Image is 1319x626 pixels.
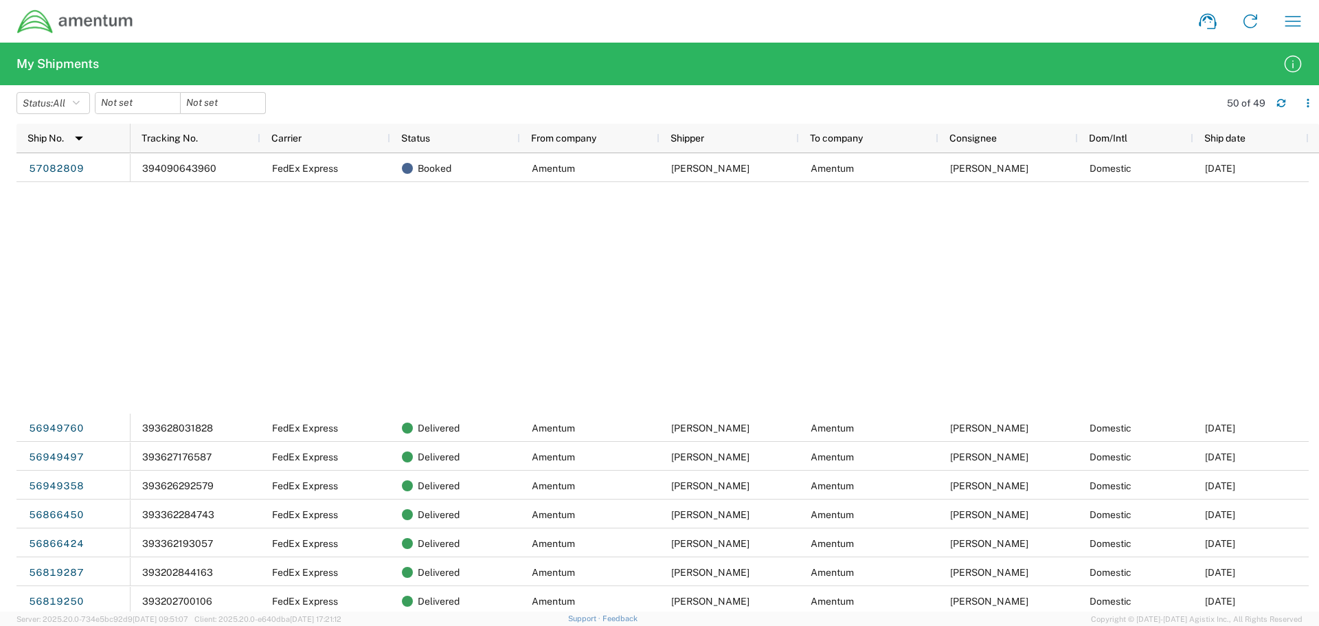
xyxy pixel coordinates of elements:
[671,509,749,520] span: Briona Madison
[671,596,749,607] span: Briona Madison
[28,562,84,584] a: 56819287
[272,451,338,462] span: FedEx Express
[16,615,188,623] span: Server: 2025.20.0-734e5bc92d9
[671,538,749,549] span: Briona Madison
[28,158,84,180] a: 57082809
[27,133,64,144] span: Ship No.
[1090,480,1131,491] span: Domestic
[671,480,749,491] span: Briona Madison
[418,529,460,558] span: Delivered
[53,98,65,109] span: All
[142,538,213,549] span: 393362193057
[142,163,216,174] span: 394090643960
[1090,596,1131,607] span: Domestic
[811,480,854,491] span: Amentum
[181,93,265,113] input: Not set
[950,480,1028,491] span: Verona Brown
[272,423,338,434] span: FedEx Express
[1204,133,1245,144] span: Ship date
[950,567,1028,578] span: Demetra Webb
[811,538,854,549] span: Amentum
[16,9,134,34] img: dyncorp
[28,533,84,555] a: 56866424
[1205,509,1235,520] span: 09/19/2025
[811,451,854,462] span: Amentum
[1205,596,1235,607] span: 09/15/2025
[950,538,1028,549] span: Verona Brown
[532,596,575,607] span: Amentum
[418,587,460,616] span: Delivered
[418,500,460,529] span: Delivered
[811,163,854,174] span: Amentum
[418,154,451,183] span: Booked
[1205,163,1235,174] span: 10/10/2025
[1227,97,1265,109] div: 50 of 49
[602,614,638,623] a: Feedback
[950,163,1028,174] span: Angela Paylor
[1205,451,1235,462] span: 09/26/2025
[418,443,460,471] span: Delivered
[28,591,84,613] a: 56819250
[142,451,212,462] span: 393627176587
[950,451,1028,462] span: Demetra Webb
[950,596,1028,607] span: Amy Jones
[142,567,213,578] span: 393202844163
[142,596,212,607] span: 393202700106
[418,558,460,587] span: Delivered
[1089,133,1127,144] span: Dom/Intl
[16,92,90,114] button: Status:All
[16,56,99,72] h2: My Shipments
[532,163,575,174] span: Amentum
[28,418,84,440] a: 56949760
[272,163,338,174] span: FedEx Express
[418,414,460,443] span: Delivered
[194,615,341,623] span: Client: 2025.20.0-e640dba
[68,127,90,149] img: arrow-dropdown.svg
[272,480,338,491] span: FedEx Express
[950,509,1028,520] span: Heather Powers
[1090,163,1131,174] span: Domestic
[1091,613,1303,625] span: Copyright © [DATE]-[DATE] Agistix Inc., All Rights Reserved
[142,509,214,520] span: 393362284743
[671,451,749,462] span: Briona Madison
[949,133,997,144] span: Consignee
[272,596,338,607] span: FedEx Express
[671,423,749,434] span: Briona Madison
[811,509,854,520] span: Amentum
[133,615,188,623] span: [DATE] 09:51:07
[28,504,84,526] a: 56866450
[531,133,596,144] span: From company
[290,615,341,623] span: [DATE] 17:21:12
[272,567,338,578] span: FedEx Express
[418,471,460,500] span: Delivered
[532,451,575,462] span: Amentum
[1090,567,1131,578] span: Domestic
[568,614,602,623] a: Support
[532,538,575,549] span: Amentum
[272,538,338,549] span: FedEx Express
[950,423,1028,434] span: Amy Kehoe
[142,480,214,491] span: 393626292579
[1205,423,1235,434] span: 09/26/2025
[28,476,84,498] a: 56949358
[272,509,338,520] span: FedEx Express
[532,480,575,491] span: Amentum
[532,423,575,434] span: Amentum
[401,133,430,144] span: Status
[532,567,575,578] span: Amentum
[1205,567,1235,578] span: 09/15/2025
[811,596,854,607] span: Amentum
[1090,509,1131,520] span: Domestic
[1205,480,1235,491] span: 09/26/2025
[670,133,704,144] span: Shipper
[811,567,854,578] span: Amentum
[1090,423,1131,434] span: Domestic
[28,447,84,469] a: 56949497
[95,93,180,113] input: Not set
[532,509,575,520] span: Amentum
[271,133,302,144] span: Carrier
[1090,451,1131,462] span: Domestic
[1205,538,1235,549] span: 09/22/2025
[671,567,749,578] span: Briona Madison
[811,423,854,434] span: Amentum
